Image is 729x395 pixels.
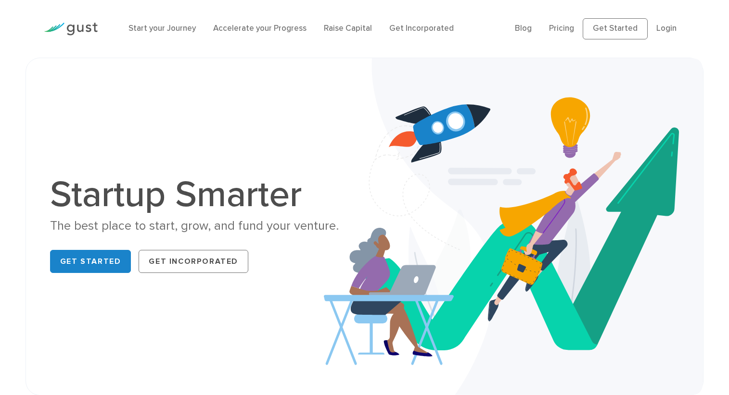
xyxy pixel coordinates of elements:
a: Accelerate your Progress [213,24,307,33]
a: Get Incorporated [389,24,454,33]
div: The best place to start, grow, and fund your venture. [50,218,358,235]
a: Blog [515,24,532,33]
a: Get Started [50,250,131,273]
a: Get Incorporated [139,250,248,273]
a: Raise Capital [324,24,372,33]
a: Pricing [549,24,574,33]
h1: Startup Smarter [50,176,358,213]
a: Get Started [583,18,648,39]
img: Startup Smarter Hero [324,58,703,395]
a: Start your Journey [128,24,196,33]
img: Gust Logo [44,23,98,36]
a: Login [656,24,677,33]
